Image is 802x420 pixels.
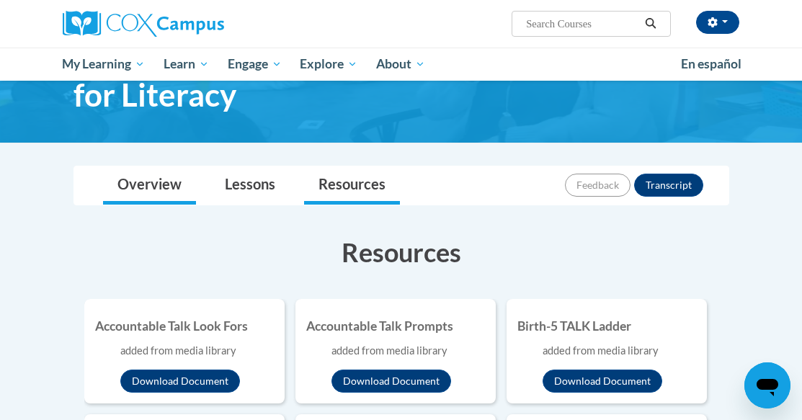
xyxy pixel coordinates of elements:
[672,49,751,79] a: En español
[120,370,240,393] button: Download Document
[517,317,696,336] h4: Birth-5 TALK Ladder
[304,166,400,205] a: Resources
[210,166,290,205] a: Lessons
[331,370,451,393] button: Download Document
[218,48,291,81] a: Engage
[164,55,209,73] span: Learn
[543,343,696,359] div: added from media library
[306,317,485,336] h4: Accountable Talk Prompts
[300,55,357,73] span: Explore
[63,11,224,37] img: Cox Campus
[154,48,218,81] a: Learn
[367,48,435,81] a: About
[53,48,155,81] a: My Learning
[63,11,274,37] a: Cox Campus
[331,343,485,359] div: added from media library
[525,15,640,32] input: Search Courses
[543,370,662,393] button: Download Document
[52,48,751,81] div: Main menu
[103,166,196,205] a: Overview
[120,343,274,359] div: added from media library
[681,56,741,71] span: En español
[565,174,631,197] button: Feedback
[73,234,729,270] h3: Resources
[640,15,661,32] button: Search
[290,48,367,81] a: Explore
[634,174,703,197] button: Transcript
[95,317,274,336] h4: Accountable Talk Look Fors
[696,11,739,34] button: Account Settings
[62,55,145,73] span: My Learning
[228,55,282,73] span: Engage
[376,55,425,73] span: About
[744,362,790,408] iframe: Button to launch messaging window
